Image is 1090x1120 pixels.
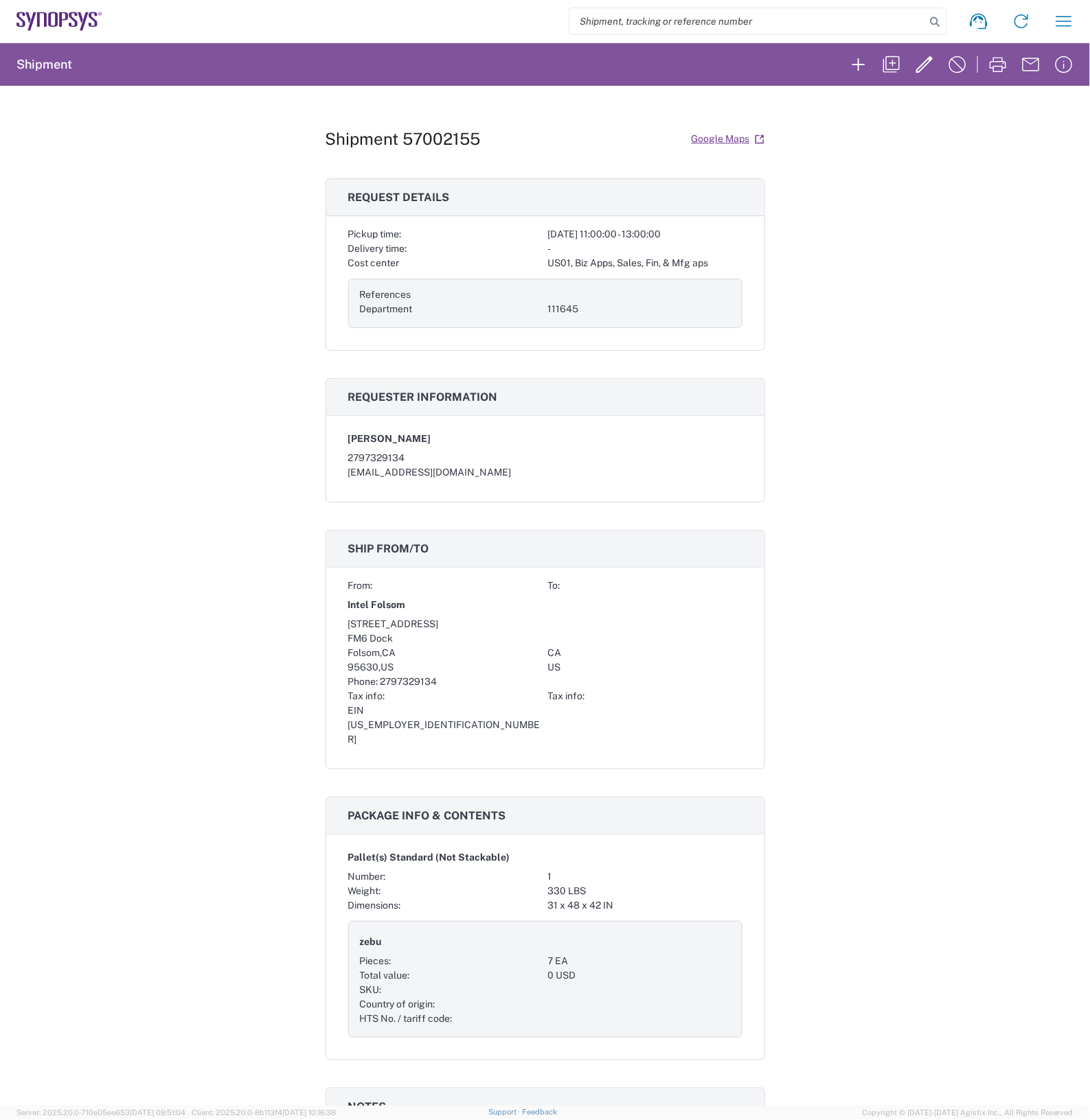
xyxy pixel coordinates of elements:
[348,647,381,658] span: Folsom
[522,1108,557,1117] a: Feedback
[548,690,585,701] span: Tax info:
[348,809,506,822] span: Package info & contents
[348,900,401,911] span: Dimensions:
[348,631,543,646] div: FM6 Dock
[348,719,541,745] span: [US_EMPLOYER_IDENTIFICATION_NUMBER]
[548,242,742,256] div: -
[548,870,742,884] div: 1
[348,229,402,240] span: Pickup time:
[548,968,731,983] div: 0 USD
[548,647,562,658] span: CA
[348,432,431,446] span: [PERSON_NAME]
[348,580,373,591] span: From:
[360,970,410,981] span: Total value:
[360,1013,453,1024] span: HTS No. / tariff code:
[548,662,561,673] span: US
[348,465,742,480] div: [EMAIL_ADDRESS][DOMAIN_NAME]
[360,302,543,316] div: Department
[348,705,365,716] span: EIN
[348,617,543,631] div: [STREET_ADDRESS]
[348,871,386,882] span: Number:
[16,56,72,73] h2: Shipment
[348,191,450,204] span: Request details
[348,885,381,896] span: Weight:
[348,662,379,673] span: 95630
[548,256,742,270] div: US01, Biz Apps, Sales, Fin, & Mfg aps
[348,598,406,612] span: Intel Folsom
[381,647,383,658] span: ,
[379,662,381,673] span: ,
[862,1107,1074,1119] span: Copyright © [DATE]-[DATE] Agistix Inc., All Rights Reserved
[360,289,411,300] span: References
[548,302,731,316] div: 111645
[326,129,481,149] h1: Shipment 57002155
[348,1100,387,1113] span: Notes
[360,955,391,966] span: Pieces:
[381,676,438,687] span: 2797329134
[348,676,378,687] span: Phone:
[488,1108,523,1117] a: Support
[16,1109,185,1117] span: Server: 2025.20.0-710e05ee653
[192,1109,336,1117] span: Client: 2025.20.0-8b113f4
[691,127,765,151] a: Google Maps
[360,935,382,949] span: zebu
[348,690,385,701] span: Tax info:
[548,884,742,898] div: 330 LBS
[348,243,407,254] span: Delivery time:
[360,999,435,1010] span: Country of origin:
[381,662,394,673] span: US
[282,1109,336,1117] span: [DATE] 10:16:38
[348,257,400,268] span: Cost center
[548,898,742,913] div: 31 x 48 x 42 IN
[130,1109,185,1117] span: [DATE] 09:51:04
[360,984,382,995] span: SKU:
[548,954,731,968] div: 7 EA
[548,580,560,591] span: To:
[383,647,396,658] span: CA
[348,451,742,465] div: 2797329134
[548,227,742,242] div: [DATE] 11:00:00 - 13:00:00
[348,542,429,555] span: Ship from/to
[348,850,510,865] span: Pallet(s) Standard (Not Stackable)
[569,8,925,34] input: Shipment, tracking or reference number
[348,390,498,404] span: Requester information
